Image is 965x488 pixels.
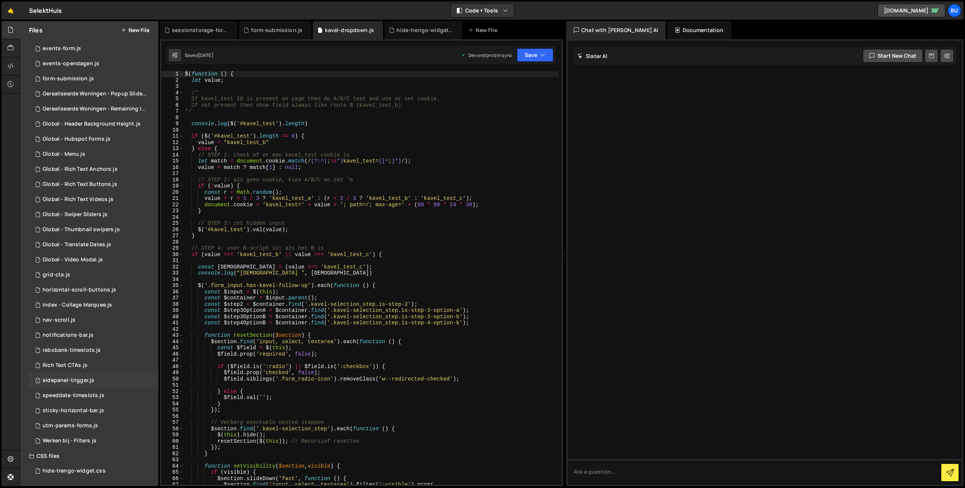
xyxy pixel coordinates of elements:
[29,222,158,237] div: 3807/9474.js
[29,298,158,313] div: 3807/6682.js
[29,313,158,328] div: 3807/10070.js
[35,378,40,384] span: 1
[29,56,158,71] div: 3807/17740.js
[161,152,184,158] div: 14
[161,214,184,221] div: 24
[161,90,184,96] div: 4
[29,132,158,147] div: 3807/6685.js
[161,370,184,376] div: 49
[161,227,184,233] div: 26
[161,264,184,270] div: 32
[161,364,184,370] div: 48
[43,226,120,233] div: Global - Thumbnail swipers.js
[161,307,184,314] div: 39
[43,302,112,308] div: Index - Collage Marquee.js
[161,252,184,258] div: 30
[43,422,98,429] div: utm-params-forms.js
[43,91,147,97] div: Gerealiseerde Woningen - Popup Slider.js
[43,468,106,474] div: hide-trengo-widget.css
[43,272,70,278] div: grid-cta.js
[161,339,184,345] div: 44
[43,136,110,143] div: Global - Hubspot Forms.js
[2,2,20,20] a: 🤙
[161,133,184,140] div: 11
[29,237,158,252] div: 3807/6692.js
[161,170,184,177] div: 17
[43,317,75,324] div: nav-scroll.js
[43,181,117,188] div: Global - Rich Text Buttons.js
[161,444,184,451] div: 61
[185,52,213,58] div: Saved
[29,71,158,86] div: 3807/11488.js
[29,418,158,433] div: 3807/11262.js
[161,413,184,420] div: 56
[161,289,184,295] div: 36
[29,282,158,298] div: 3807/24517.js
[863,49,923,63] button: Start new chat
[29,192,158,207] div: 3807/6689.js
[566,21,666,39] div: Chat with [PERSON_NAME] AI
[29,403,158,418] div: 3807/12776.js
[29,117,158,132] div: 3807/6684.js
[251,26,302,34] div: form-submission.js
[161,332,184,339] div: 43
[29,207,158,222] div: 3807/6691.js
[161,115,184,121] div: 8
[43,437,96,444] div: Werken bij - Filters.js
[161,457,184,463] div: 63
[29,86,161,101] div: 3807/6683.js
[29,328,158,343] div: 3807/17727.js
[29,101,161,117] div: 3807/6687.js
[161,394,184,401] div: 53
[161,388,184,395] div: 52
[29,147,158,162] div: 3807/6686.js
[43,196,113,203] div: Global - Rich Text Videos.js
[43,256,103,263] div: Global - Video Modal.js
[161,326,184,333] div: 42
[29,162,158,177] div: 3807/6688.js
[325,26,374,34] div: kavel-dropdown.js
[161,282,184,289] div: 35
[161,127,184,134] div: 10
[43,106,147,112] div: Gerealiseerde Woningen - Remaining Images.js
[43,45,81,52] div: events-form.js
[161,245,184,252] div: 29
[29,373,158,388] div: 3807/10130.js
[161,146,184,152] div: 13
[43,241,111,248] div: Global - Translate Dates.js
[43,392,104,399] div: speeddate-timeslots.js
[161,407,184,413] div: 55
[161,276,184,283] div: 34
[43,60,99,67] div: events-opendagen.js
[29,41,158,56] div: 3807/12767.js
[29,267,158,282] div: 3807/21510.js
[161,476,184,482] div: 66
[161,432,184,438] div: 59
[29,177,158,192] div: 3807/6690.js
[161,345,184,351] div: 45
[29,433,158,448] div: 3807/6694.js
[161,195,184,202] div: 21
[29,358,158,373] div: 3807/20901.js
[161,208,184,214] div: 23
[29,343,158,358] div: 3807/31039.js
[43,75,94,82] div: form-submission.js
[161,71,184,77] div: 1
[161,376,184,382] div: 50
[161,183,184,189] div: 19
[29,388,158,403] div: 3807/17666.js
[43,121,141,127] div: Global - Header Background Height.js
[461,52,512,58] div: Dev and prod in sync
[43,287,116,293] div: horizontal-scroll-buttons.js
[198,52,213,58] div: [DATE]
[161,482,184,488] div: 67
[161,295,184,301] div: 37
[161,469,184,476] div: 65
[43,347,101,354] div: rabobank-timeslots.js
[161,301,184,308] div: 38
[161,258,184,264] div: 31
[29,6,62,15] div: SelektHuis
[161,314,184,320] div: 40
[878,4,945,17] a: [DOMAIN_NAME]
[161,189,184,196] div: 20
